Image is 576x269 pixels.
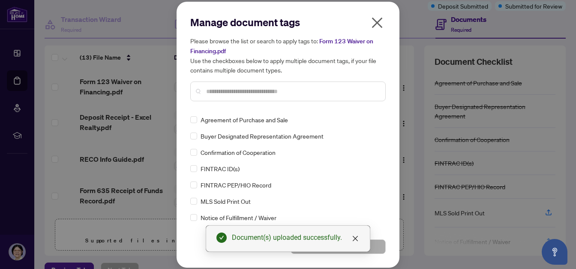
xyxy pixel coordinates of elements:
[201,164,240,173] span: FINTRAC ID(s)
[201,180,271,190] span: FINTRAC PEP/HIO Record
[190,36,386,75] h5: Please browse the list or search to apply tags to: Use the checkboxes below to apply multiple doc...
[370,16,384,30] span: close
[201,196,251,206] span: MLS Sold Print Out
[201,115,288,124] span: Agreement of Purchase and Sale
[190,37,373,55] span: Form 123 Waiver on Financing.pdf
[352,235,359,242] span: close
[201,213,276,222] span: Notice of Fulfillment / Waiver
[201,148,276,157] span: Confirmation of Cooperation
[216,233,227,243] span: check-circle
[201,131,324,141] span: Buyer Designated Representation Agreement
[351,234,360,243] a: Close
[542,239,567,265] button: Open asap
[232,233,360,243] div: Document(s) uploaded successfully.
[190,15,386,29] h2: Manage document tags
[190,239,285,254] button: Cancel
